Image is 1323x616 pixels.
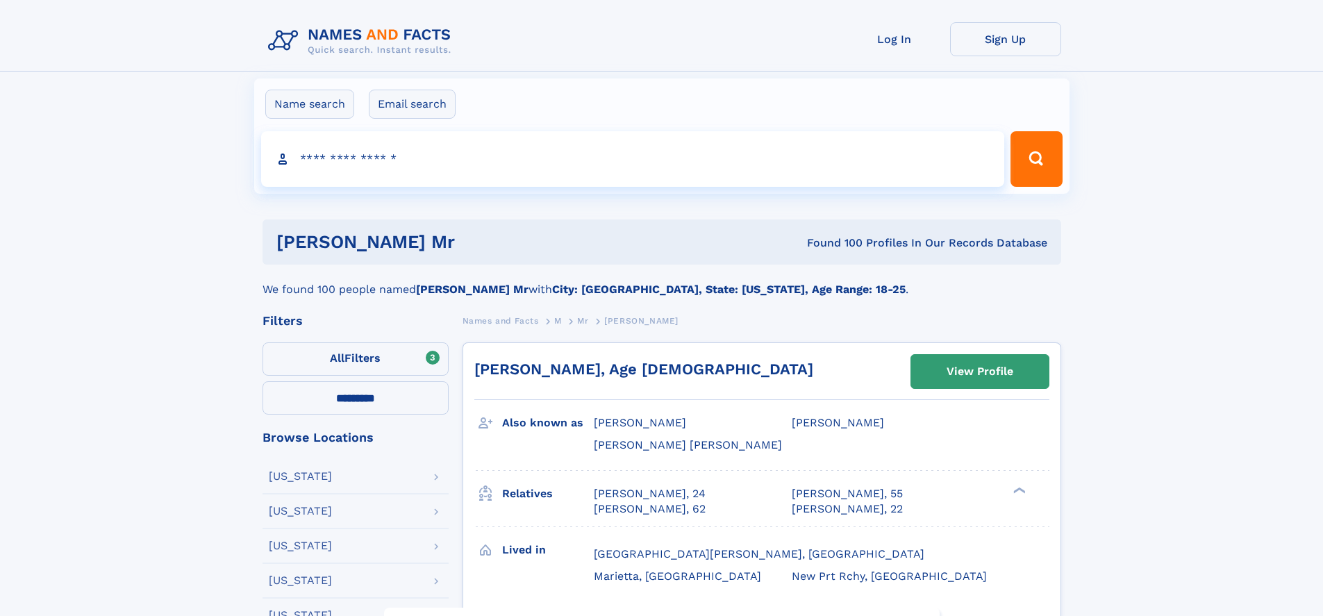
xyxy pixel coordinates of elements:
span: [GEOGRAPHIC_DATA][PERSON_NAME], [GEOGRAPHIC_DATA] [594,547,924,560]
span: [PERSON_NAME] [792,416,884,429]
button: Search Button [1010,131,1062,187]
div: [US_STATE] [269,540,332,551]
div: [US_STATE] [269,575,332,586]
b: City: [GEOGRAPHIC_DATA], State: [US_STATE], Age Range: 18-25 [552,283,906,296]
div: [US_STATE] [269,506,332,517]
div: [US_STATE] [269,471,332,482]
label: Filters [263,342,449,376]
h1: [PERSON_NAME] Mr [276,233,631,251]
a: [PERSON_NAME], 22 [792,501,903,517]
a: View Profile [911,355,1049,388]
span: [PERSON_NAME] [594,416,686,429]
a: Sign Up [950,22,1061,56]
div: We found 100 people named with . [263,265,1061,298]
span: M [554,316,562,326]
span: [PERSON_NAME] [604,316,679,326]
input: search input [261,131,1005,187]
h3: Also known as [502,411,594,435]
h3: Relatives [502,482,594,506]
div: View Profile [947,356,1013,388]
div: Browse Locations [263,431,449,444]
a: [PERSON_NAME], 55 [792,486,903,501]
label: Name search [265,90,354,119]
a: [PERSON_NAME], Age [DEMOGRAPHIC_DATA] [474,360,813,378]
a: Log In [839,22,950,56]
a: [PERSON_NAME], 62 [594,501,706,517]
span: Marietta, [GEOGRAPHIC_DATA] [594,569,761,583]
div: ❯ [1010,485,1026,494]
span: New Prt Rchy, [GEOGRAPHIC_DATA] [792,569,987,583]
span: All [330,351,344,365]
span: Mr [577,316,588,326]
a: Names and Facts [463,312,539,329]
img: Logo Names and Facts [263,22,463,60]
a: M [554,312,562,329]
label: Email search [369,90,456,119]
a: Mr [577,312,588,329]
b: [PERSON_NAME] Mr [416,283,529,296]
h3: Lived in [502,538,594,562]
div: Filters [263,315,449,327]
span: [PERSON_NAME] [PERSON_NAME] [594,438,782,451]
div: Found 100 Profiles In Our Records Database [631,235,1047,251]
a: [PERSON_NAME], 24 [594,486,706,501]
